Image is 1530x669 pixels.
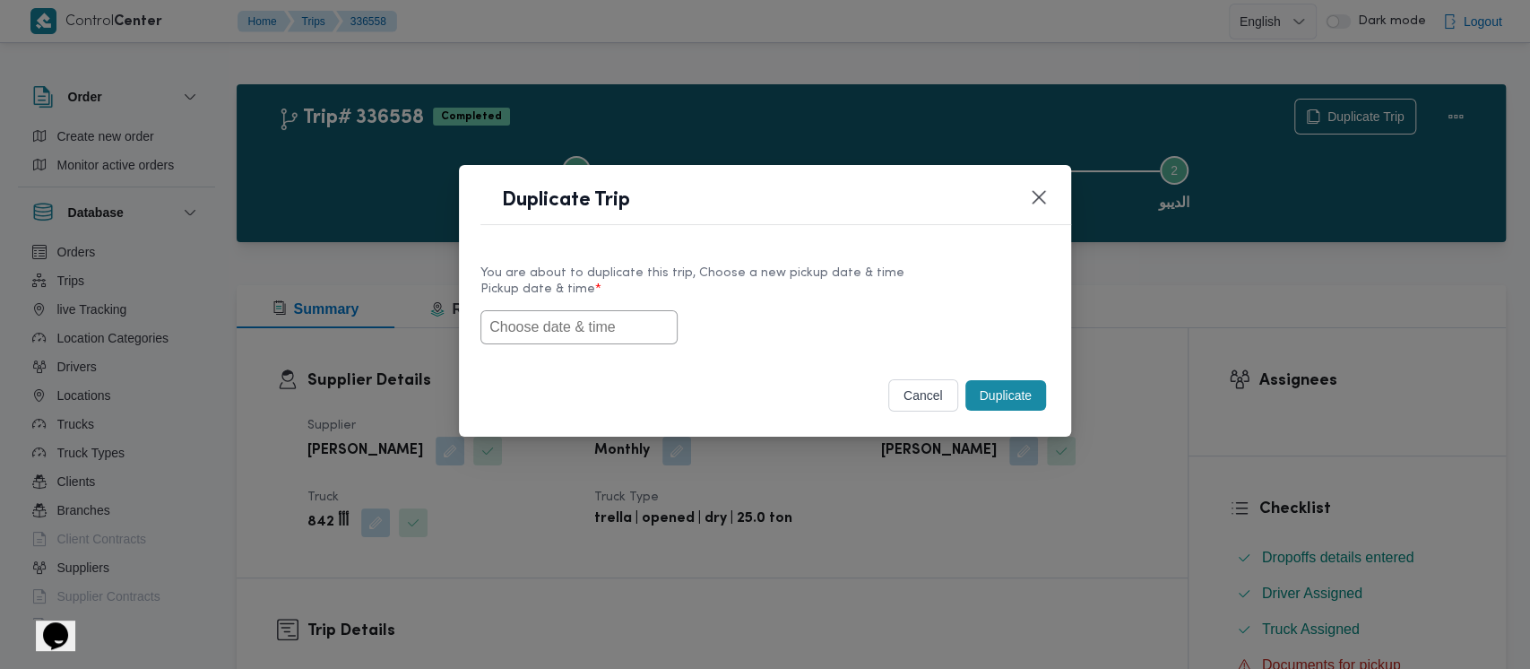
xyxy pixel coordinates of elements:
label: Pickup date & time [480,282,1050,310]
button: cancel [888,379,958,412]
input: Choose date & time [480,310,678,344]
div: You are about to duplicate this trip, Choose a new pickup date & time [480,264,1050,282]
h1: Duplicate Trip [502,187,630,215]
iframe: chat widget [18,597,75,651]
button: Closes this modal window [1028,187,1050,208]
button: Duplicate [965,380,1046,411]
